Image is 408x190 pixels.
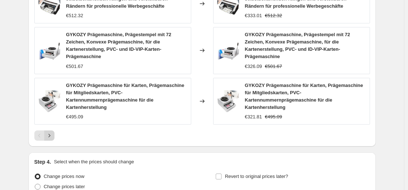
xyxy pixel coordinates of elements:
[245,63,262,70] div: €326.09
[265,12,282,19] strike: €512.32
[44,174,84,179] span: Change prices now
[245,83,363,110] span: GYKOZY Prägemaschine für Karten, Prägemaschine für Mitgliedskarten, PVC-Kartennummernprägemaschin...
[245,113,262,121] div: €321.81
[217,39,239,61] img: 412qNTxbayL_80x.jpg
[54,158,134,166] p: Select when the prices should change
[66,83,184,110] span: GYKOZY Prägemaschine für Karten, Prägemaschine für Mitgliedskarten, PVC-Kartennummernprägemaschin...
[44,130,54,141] button: Next
[225,174,288,179] span: Revert to original prices later?
[38,39,60,61] img: 412qNTxbayL_80x.jpg
[245,12,262,19] div: €333.01
[34,158,51,166] h2: Step 4.
[66,113,83,121] div: €495.09
[66,63,83,70] div: €501.67
[217,90,239,112] img: 41YiNdTxZrL_80x.jpg
[265,113,282,121] strike: €495.09
[66,32,171,59] span: GYKOZY Prägemaschine, Prägestempel mit 72 Zeichen, Konvexe Prägemaschine, für die Kartenerstellun...
[34,130,54,141] nav: Pagination
[66,12,83,19] div: €512.32
[38,90,60,112] img: 41YiNdTxZrL_80x.jpg
[44,184,85,189] span: Change prices later
[245,32,350,59] span: GYKOZY Prägemaschine, Prägestempel mit 72 Zeichen, Konvexe Prägemaschine, für die Kartenerstellun...
[265,63,282,70] strike: €501.67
